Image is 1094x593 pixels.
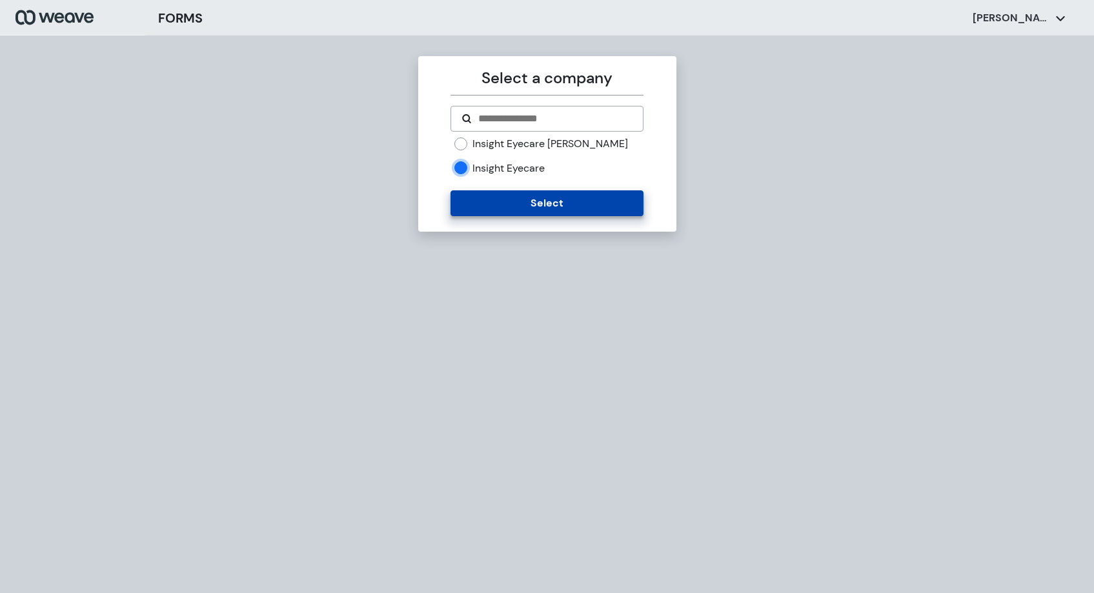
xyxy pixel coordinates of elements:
p: [PERSON_NAME] [973,11,1050,25]
button: Select [451,190,643,216]
h3: FORMS [158,8,203,28]
label: Insight Eyecare [PERSON_NAME] [472,137,628,151]
input: Search [477,111,633,126]
p: Select a company [451,66,643,90]
label: Insight Eyecare [472,161,545,176]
